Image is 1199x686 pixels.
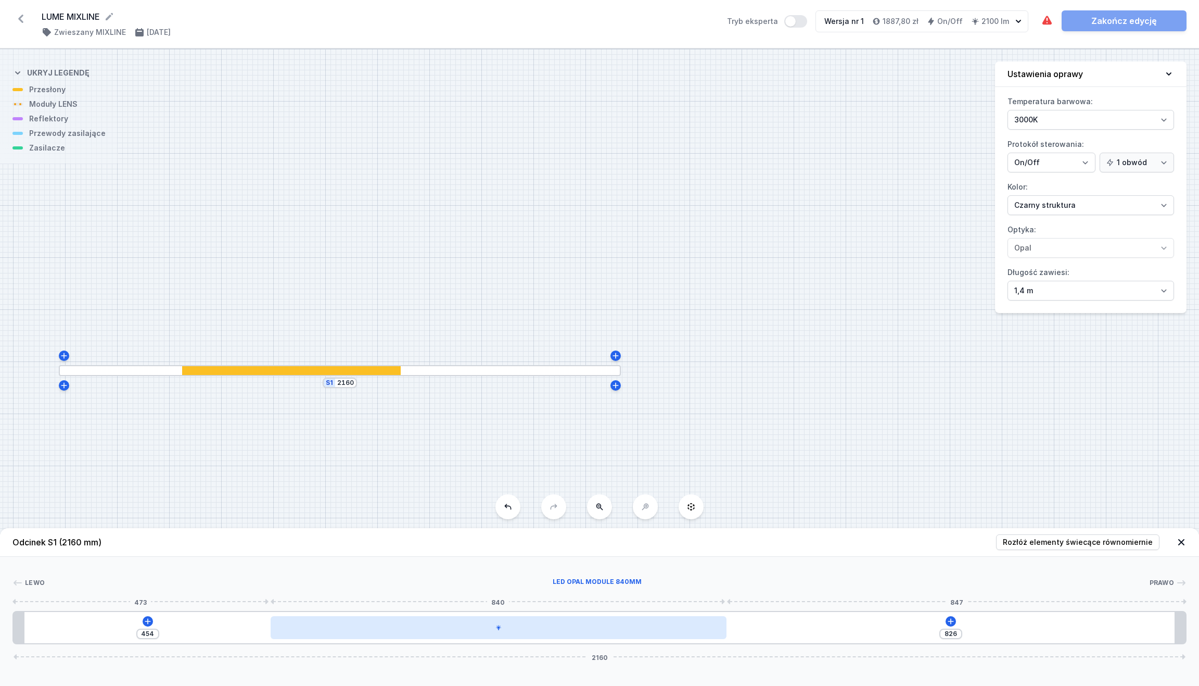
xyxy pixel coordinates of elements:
[130,598,151,605] span: 473
[337,379,354,387] input: Wymiar [mm]
[487,598,509,605] span: 840
[1007,136,1174,172] label: Protokół sterowania:
[104,11,114,22] button: Edytuj nazwę projektu
[937,16,963,27] h4: On/Off
[1007,238,1174,258] select: Optyka:
[942,630,959,638] input: Wymiar [mm]
[784,15,807,28] button: Tryb eksperta
[1150,579,1175,587] span: Prawo
[1007,179,1174,215] label: Kolor:
[45,578,1149,588] div: LED opal module 840mm
[1007,93,1174,130] label: Temperatura barwowa:
[271,616,726,639] div: LED opal module 840mm
[946,616,956,627] button: Dodaj element
[1007,281,1174,301] select: Długość zawiesi:
[1007,110,1174,130] select: Temperatura barwowa:
[996,534,1159,550] button: Rozłóż elementy świecące równomiernie
[1007,195,1174,215] select: Kolor:
[42,10,715,23] form: LUME MIXLINE
[1003,537,1153,547] span: Rozłóż elementy świecące równomiernie
[139,630,156,638] input: Wymiar [mm]
[727,15,807,28] label: Tryb eksperta
[1100,153,1174,172] select: Protokół sterowania:
[59,537,101,547] span: (2160 mm)
[12,536,101,548] h4: Odcinek S1
[1007,221,1174,258] label: Optyka:
[1007,264,1174,301] label: Długość zawiesi:
[1007,153,1095,172] select: Protokół sterowania:
[824,16,864,27] div: Wersja nr 1
[1007,68,1083,80] h4: Ustawienia oprawy
[143,616,153,627] button: Dodaj element
[27,68,90,78] h4: Ukryj legendę
[588,654,612,660] span: 2160
[54,27,126,38] h4: Zwieszany MIXLINE
[25,579,45,587] span: Lewo
[883,16,919,27] h4: 1887,80 zł
[981,16,1009,27] h4: 2100 lm
[995,61,1187,87] button: Ustawienia oprawy
[12,59,90,84] button: Ukryj legendę
[147,27,171,38] h4: [DATE]
[815,10,1028,32] button: Wersja nr 11887,80 złOn/Off2100 lm
[946,598,967,605] span: 847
